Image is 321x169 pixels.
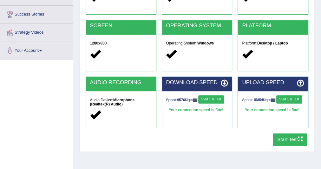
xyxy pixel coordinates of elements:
button: Start 10s Test [198,95,224,104]
a: Strategy Videos [0,24,73,40]
strong: 1280x800 [90,41,107,45]
div: Speed: Kbps [242,95,304,105]
div: Your connection speed is fine! [166,106,228,114]
h5: Platform: [242,41,304,45]
h2: SCREEN [90,23,152,29]
h2: PLATFORM [242,23,304,29]
img: ajax-loader-fb-connection.gif [271,98,275,101]
a: Your Account [0,42,73,58]
button: Start 10s Test [276,95,302,104]
h2: DOWNLOAD SPEED [166,80,228,86]
strong: Desktop / Laptop [257,41,288,45]
a: Success Stories [0,6,73,22]
h5: Audio Device: [90,98,152,106]
strong: Windows [197,41,214,45]
strong: 9576 [177,98,185,102]
h2: AUDIO RECORDING [90,80,152,86]
h2: OPERATING SYSTEM [166,23,228,29]
h2: UPLOAD SPEED [242,80,304,86]
h5: Operating System: [166,41,228,45]
strong: 15854 [253,98,263,102]
button: Start Test [273,133,307,146]
div: Your connection speed is fine! [242,106,304,114]
img: ajax-loader-fb-connection.gif [193,98,197,101]
div: Speed: Kbps [166,95,228,105]
strong: Microphone (Realtek(R) Audio) [90,98,134,106]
